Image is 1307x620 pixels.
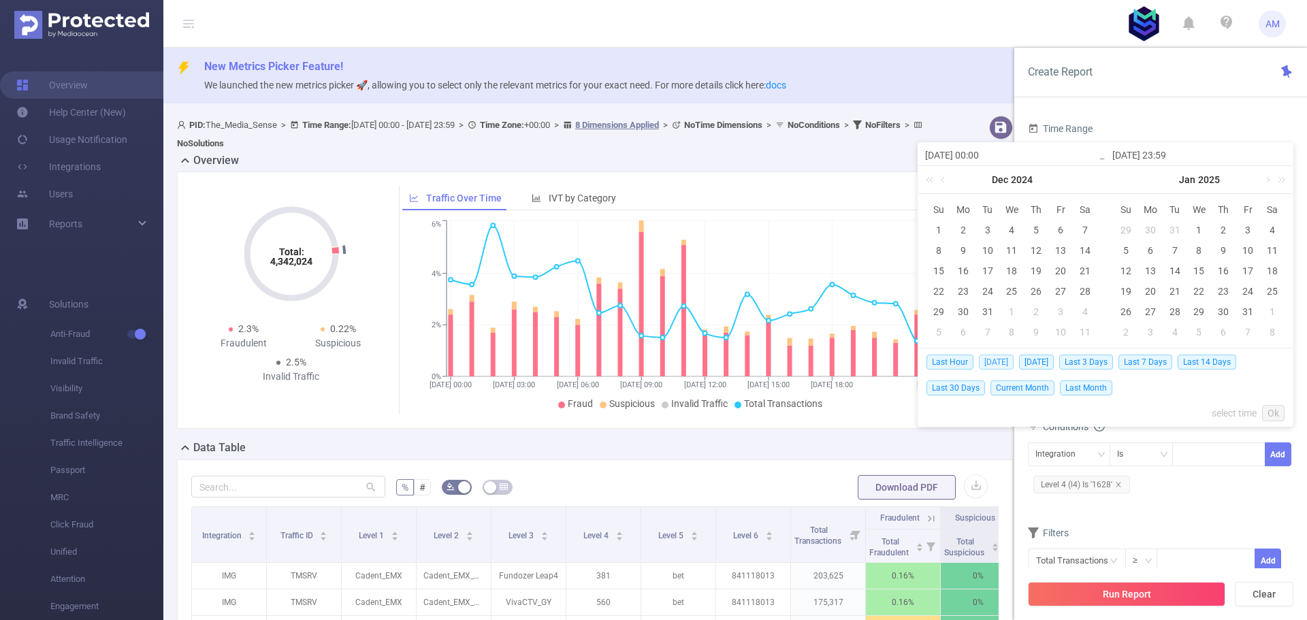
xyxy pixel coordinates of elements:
div: 31 [1167,222,1183,238]
th: Wed [1000,199,1024,220]
span: Reports [49,218,82,229]
div: 11 [1077,324,1093,340]
th: Tue [1163,199,1187,220]
div: 2 [1118,324,1134,340]
span: Brand Safety [50,402,163,429]
div: Fraudulent [197,336,291,350]
tspan: 0% [432,372,441,381]
span: Last Hour [926,355,973,370]
td: January 8, 2025 [1187,240,1212,261]
td: December 10, 2024 [975,240,1000,261]
td: January 20, 2025 [1138,281,1163,301]
div: 26 [1028,283,1044,299]
div: 22 [931,283,947,299]
td: January 4, 2025 [1260,220,1285,240]
a: Next month (PageDown) [1261,166,1273,193]
div: 26 [1118,304,1134,320]
td: January 7, 2025 [1163,240,1187,261]
td: December 26, 2024 [1024,281,1048,301]
div: 12 [1118,263,1134,279]
tspan: Total: [278,246,304,257]
td: January 28, 2025 [1163,301,1187,322]
td: January 15, 2025 [1187,261,1212,281]
span: Last Month [1060,380,1112,395]
span: Current Month [990,380,1054,395]
div: 22 [1191,283,1207,299]
div: 6 [1215,324,1231,340]
span: Last 3 Days [1059,355,1113,370]
span: We [1000,203,1024,216]
td: January 18, 2025 [1260,261,1285,281]
td: January 31, 2025 [1236,301,1260,322]
span: Mo [951,203,975,216]
div: 1 [1264,304,1280,320]
span: New Metrics Picker Feature! [204,60,343,73]
div: ≥ [1133,549,1147,572]
td: December 25, 2024 [1000,281,1024,301]
th: Tue [975,199,1000,220]
td: January 9, 2025 [1211,240,1236,261]
td: December 14, 2024 [1073,240,1097,261]
a: Ok [1262,405,1285,421]
div: 21 [1167,283,1183,299]
td: January 22, 2025 [1187,281,1212,301]
td: December 7, 2024 [1073,220,1097,240]
th: Thu [1211,199,1236,220]
div: 5 [1118,242,1134,259]
div: 16 [955,263,971,279]
tspan: [DATE] 18:00 [811,380,853,389]
span: Traffic Over Time [426,193,502,203]
td: December 13, 2024 [1048,240,1073,261]
td: December 22, 2024 [926,281,951,301]
div: 7 [980,324,996,340]
div: 9 [1028,324,1044,340]
div: 28 [1167,304,1183,320]
td: December 12, 2024 [1024,240,1048,261]
span: > [277,120,290,130]
div: 23 [955,283,971,299]
div: 27 [1142,304,1159,320]
tspan: [DATE] 00:00 [430,380,472,389]
th: Sun [926,199,951,220]
div: 2 [1028,304,1044,320]
div: 11 [1003,242,1020,259]
div: 11 [1264,242,1280,259]
td: December 5, 2024 [1024,220,1048,240]
span: Anti-Fraud [50,321,163,348]
button: Run Report [1028,582,1225,606]
b: No Conditions [788,120,840,130]
b: PID: [189,120,206,130]
tspan: [DATE] 06:00 [556,380,598,389]
div: 14 [1167,263,1183,279]
div: 29 [1191,304,1207,320]
span: Create Report [1028,65,1093,78]
td: December 17, 2024 [975,261,1000,281]
a: Integrations [16,153,101,180]
div: 31 [980,304,996,320]
div: Invalid Traffic [244,370,338,384]
th: Thu [1024,199,1048,220]
div: 19 [1118,283,1134,299]
div: 17 [980,263,996,279]
td: January 17, 2025 [1236,261,1260,281]
td: February 3, 2025 [1138,322,1163,342]
td: December 31, 2024 [975,301,1000,322]
tspan: [DATE] 03:00 [493,380,535,389]
div: 8 [1264,324,1280,340]
div: 19 [1028,263,1044,279]
a: Previous month (PageUp) [938,166,950,193]
div: 5 [931,324,947,340]
span: 0.22% [330,323,356,334]
div: 20 [1142,283,1159,299]
td: January 25, 2025 [1260,281,1285,301]
span: Tu [975,203,1000,216]
td: December 29, 2024 [926,301,951,322]
tspan: 6% [432,221,441,229]
b: Time Range: [302,120,351,130]
i: icon: user [177,120,189,129]
td: January 11, 2025 [1260,240,1285,261]
div: 1 [1003,304,1020,320]
div: 4 [1003,222,1020,238]
button: Add [1255,549,1281,572]
div: 8 [931,242,947,259]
